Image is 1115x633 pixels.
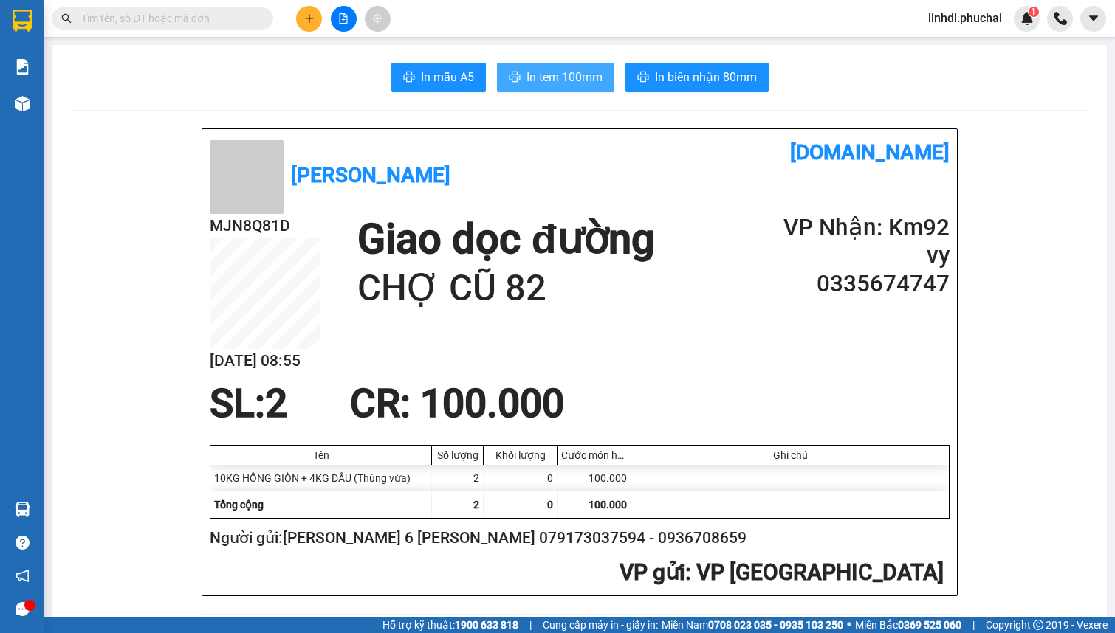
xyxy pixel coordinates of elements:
div: Cước món hàng [561,449,627,461]
span: file-add [338,13,349,24]
button: printerIn mẫu A5 [391,63,486,92]
span: Miền Bắc [855,617,961,633]
div: 100.000 [557,465,631,491]
span: aim [372,13,382,24]
h2: MJN8Q81D [210,214,320,238]
b: [PERSON_NAME] [291,163,450,187]
span: | [529,617,532,633]
span: 1 [1031,7,1036,17]
span: 100.000 [589,499,627,511]
span: In biên nhận 80mm [655,68,757,86]
span: 2 [265,381,287,426]
h1: Giao dọc đường [357,214,654,265]
span: In mẫu A5 [421,68,474,86]
img: warehouse-icon [15,502,30,517]
span: Tổng cộng [214,499,264,511]
span: 0 [547,499,553,511]
span: caret-down [1087,12,1100,25]
h2: [DATE] 08:55 [210,349,320,373]
img: icon-new-feature [1020,12,1034,25]
span: Cung cấp máy in - giấy in: [543,617,658,633]
button: aim [365,6,391,32]
span: plus [304,13,315,24]
strong: 1900 633 818 [455,619,518,631]
span: ⚪️ [847,622,851,628]
button: caret-down [1080,6,1106,32]
span: printer [509,71,521,85]
h2: 0335674747 [772,270,950,298]
div: 10KG HỒNG GIÒN + 4KG DÂU (Thùng vừa) [210,465,432,491]
div: Số lượng [436,449,479,461]
span: question-circle [16,536,30,550]
span: CR : 100.000 [350,381,564,426]
input: Tìm tên, số ĐT hoặc mã đơn [81,10,255,27]
span: SL: [210,381,265,426]
span: printer [403,71,415,85]
div: Khối lượng [487,449,553,461]
li: [PERSON_NAME] [7,89,171,109]
div: Tên [214,449,428,461]
div: Ghi chú [635,449,945,461]
img: solution-icon [15,59,30,75]
span: Hỗ trợ kỹ thuật: [382,617,518,633]
img: phone-icon [1054,12,1067,25]
span: printer [637,71,649,85]
span: linhdl.phuchai [916,9,1014,27]
span: search [61,13,72,24]
span: Miền Nam [662,617,843,633]
button: plus [296,6,322,32]
span: | [972,617,975,633]
sup: 1 [1029,7,1039,17]
h2: VP Nhận: Km92 [772,214,950,242]
h1: CHỢ CŨ 82 [357,265,654,312]
h2: Người gửi: [PERSON_NAME] 6 [PERSON_NAME] 079173037594 - 0936708659 [210,526,944,550]
b: [DOMAIN_NAME] [790,140,950,165]
img: logo-vxr [13,10,32,32]
strong: 0369 525 060 [898,619,961,631]
img: warehouse-icon [15,96,30,111]
span: message [16,602,30,616]
button: printerIn tem 100mm [497,63,614,92]
span: In tem 100mm [526,68,603,86]
span: copyright [1033,620,1043,630]
h2: : VP [GEOGRAPHIC_DATA] [210,558,944,588]
h2: vy [772,242,950,270]
li: In ngày: 08:55 15/10 [7,109,171,130]
div: 2 [432,465,484,491]
span: notification [16,569,30,583]
div: 0 [484,465,557,491]
strong: 0708 023 035 - 0935 103 250 [708,619,843,631]
button: file-add [331,6,357,32]
span: VP gửi [620,559,685,585]
button: printerIn biên nhận 80mm [625,63,769,92]
span: 2 [473,499,479,511]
